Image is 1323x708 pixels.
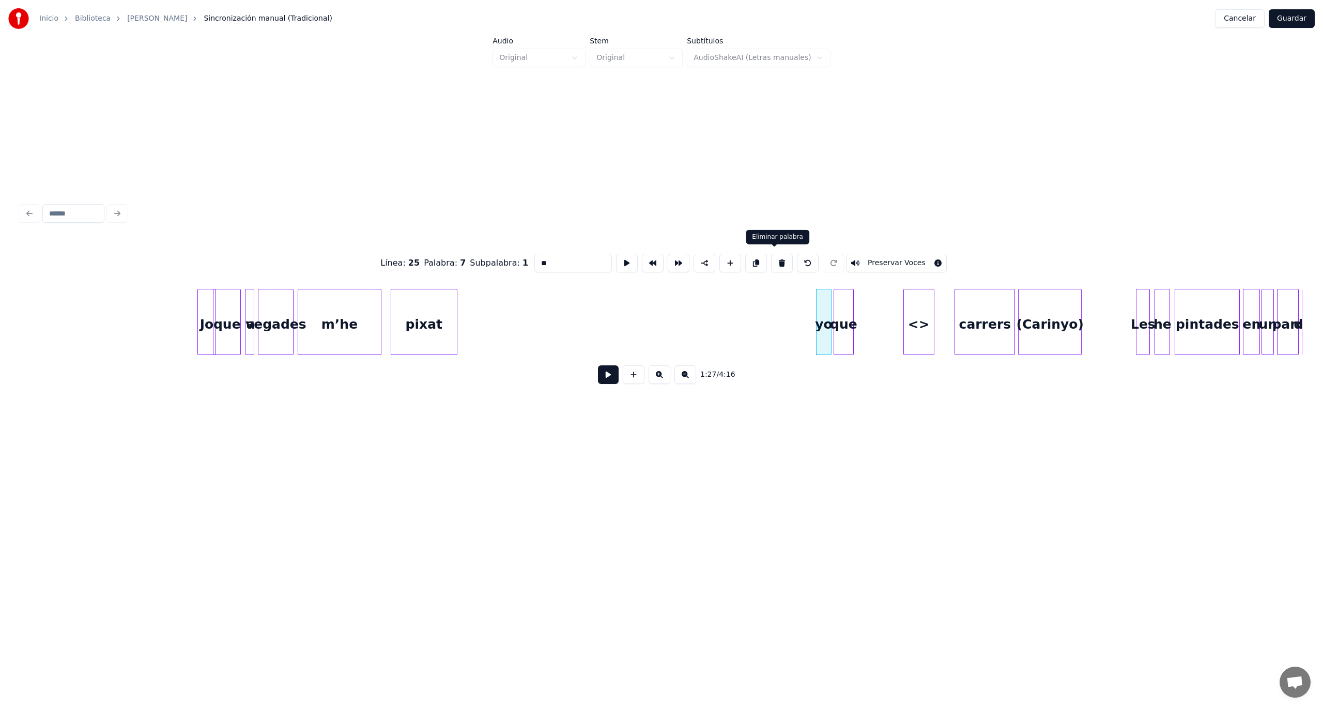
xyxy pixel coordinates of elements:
[460,258,466,268] span: 7
[1280,667,1311,698] a: Chat abierto
[1215,9,1265,28] button: Cancelar
[847,254,947,272] button: Toggle
[493,37,586,44] label: Audio
[204,13,332,24] span: Sincronización manual (Tradicional)
[39,13,332,24] nav: breadcrumb
[700,370,716,380] span: 1:27
[380,257,420,269] div: Línea :
[470,257,528,269] div: Subpalabra :
[8,8,29,29] img: youka
[408,258,420,268] span: 25
[522,258,528,268] span: 1
[700,370,725,380] div: /
[687,37,830,44] label: Subtítulos
[39,13,58,24] a: Inicio
[719,370,735,380] span: 4:16
[424,257,466,269] div: Palabra :
[1269,9,1315,28] button: Guardar
[75,13,111,24] a: Biblioteca
[590,37,683,44] label: Stem
[127,13,187,24] a: [PERSON_NAME]
[752,233,803,241] div: Eliminar palabra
